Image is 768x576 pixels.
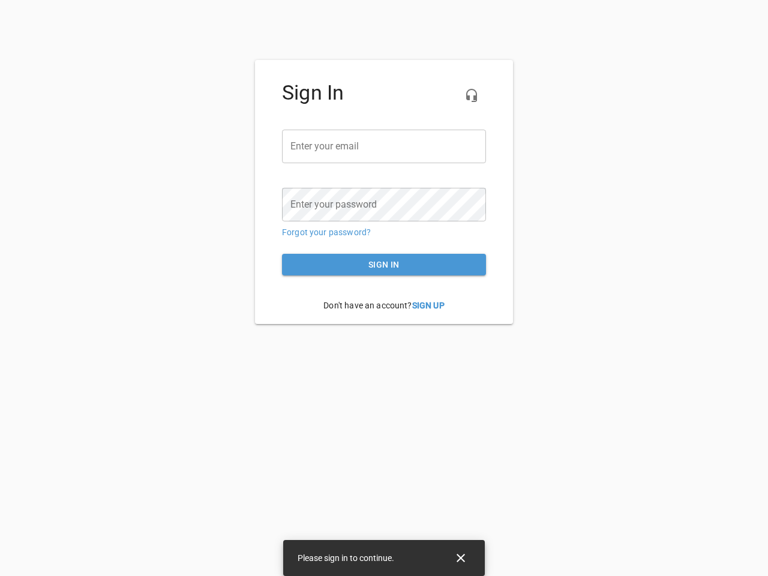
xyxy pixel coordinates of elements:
span: Sign in [292,257,476,272]
a: Sign Up [412,301,445,310]
a: Forgot your password? [282,227,371,237]
h4: Sign In [282,81,486,105]
button: Live Chat [457,81,486,110]
p: Don't have an account? [282,290,486,321]
span: Please sign in to continue. [298,553,394,563]
button: Close [446,544,475,572]
button: Sign in [282,254,486,276]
